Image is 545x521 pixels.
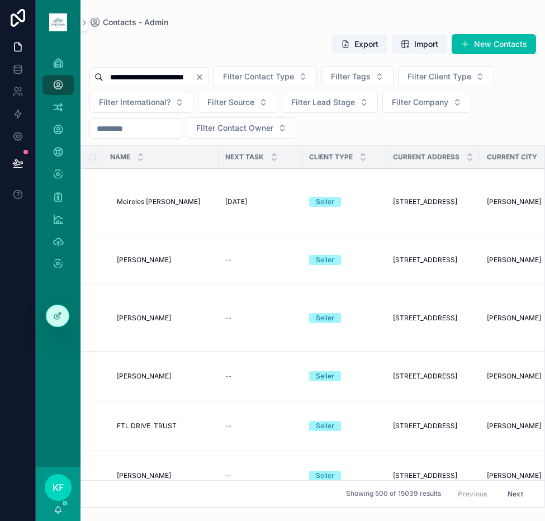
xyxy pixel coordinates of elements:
a: Seller [309,197,380,207]
div: Seller [316,197,334,207]
span: Filter Lead Stage [291,97,355,108]
span: [STREET_ADDRESS] [393,255,457,264]
a: [STREET_ADDRESS] [393,314,473,323]
span: [PERSON_NAME] [117,255,171,264]
span: FTL DRIVE TRUST [117,421,177,430]
span: -- [225,372,232,381]
a: Seller [309,371,380,381]
button: Select Button [198,92,277,113]
button: Select Button [214,66,317,87]
a: [PERSON_NAME] [117,314,212,323]
button: Import [392,34,447,54]
a: -- [225,314,296,323]
div: Seller [316,255,334,265]
span: Filter International? [99,97,170,108]
span: Meireles [PERSON_NAME] [117,197,200,206]
a: Seller [309,313,380,323]
span: Filter Contact Type [223,71,294,82]
span: KF [53,481,64,494]
div: Seller [316,421,334,431]
span: Import [414,39,438,50]
span: [PERSON_NAME] [487,421,541,430]
a: -- [225,255,296,264]
a: [STREET_ADDRESS] [393,471,473,480]
a: Contacts - Admin [89,17,168,28]
span: Showing 500 of 15039 results [346,490,441,499]
div: Seller [316,371,334,381]
a: [STREET_ADDRESS] [393,421,473,430]
span: Current Address [393,153,459,162]
div: Seller [316,313,334,323]
a: [STREET_ADDRESS] [393,372,473,381]
button: Select Button [382,92,471,113]
span: Filter Tags [331,71,371,82]
span: [PERSON_NAME] [117,471,171,480]
span: [PERSON_NAME] [487,314,541,323]
span: Filter Client Type [407,71,471,82]
span: Contacts - Admin [103,17,168,28]
a: -- [225,471,296,480]
span: Current City [487,153,537,162]
span: [STREET_ADDRESS] [393,372,457,381]
span: [STREET_ADDRESS] [393,421,457,430]
span: -- [225,421,232,430]
a: [PERSON_NAME] [117,372,212,381]
img: App logo [49,13,67,31]
button: Export [332,34,387,54]
a: -- [225,372,296,381]
a: Seller [309,471,380,481]
a: Seller [309,421,380,431]
span: -- [225,471,232,480]
span: [STREET_ADDRESS] [393,197,457,206]
span: Client Type [309,153,353,162]
span: [STREET_ADDRESS] [393,471,457,480]
a: FTL DRIVE TRUST [117,421,212,430]
span: [PERSON_NAME] [117,372,171,381]
button: Select Button [89,92,193,113]
a: -- [225,421,296,430]
span: [PERSON_NAME] [487,197,541,206]
span: Filter Company [392,97,448,108]
span: Filter Contact Owner [196,122,273,134]
button: Select Button [187,117,296,139]
button: New Contacts [452,34,536,54]
span: Filter Source [207,97,254,108]
span: -- [225,314,232,323]
a: [DATE] [225,197,296,206]
span: [PERSON_NAME] [487,255,541,264]
span: Next Task [225,153,264,162]
a: Meireles [PERSON_NAME] [117,197,212,206]
span: [PERSON_NAME] [487,372,541,381]
span: [STREET_ADDRESS] [393,314,457,323]
button: Select Button [398,66,494,87]
a: [STREET_ADDRESS] [393,255,473,264]
button: Select Button [321,66,394,87]
span: [PERSON_NAME] [117,314,171,323]
span: [DATE] [225,197,247,206]
span: [PERSON_NAME] [487,471,541,480]
div: scrollable content [36,45,80,288]
span: Name [110,153,130,162]
button: Next [500,485,531,503]
a: [PERSON_NAME] [117,471,212,480]
span: -- [225,255,232,264]
button: Clear [195,73,208,82]
button: Select Button [282,92,378,113]
a: [PERSON_NAME] [117,255,212,264]
a: [STREET_ADDRESS] [393,197,473,206]
div: Seller [316,471,334,481]
a: Seller [309,255,380,265]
